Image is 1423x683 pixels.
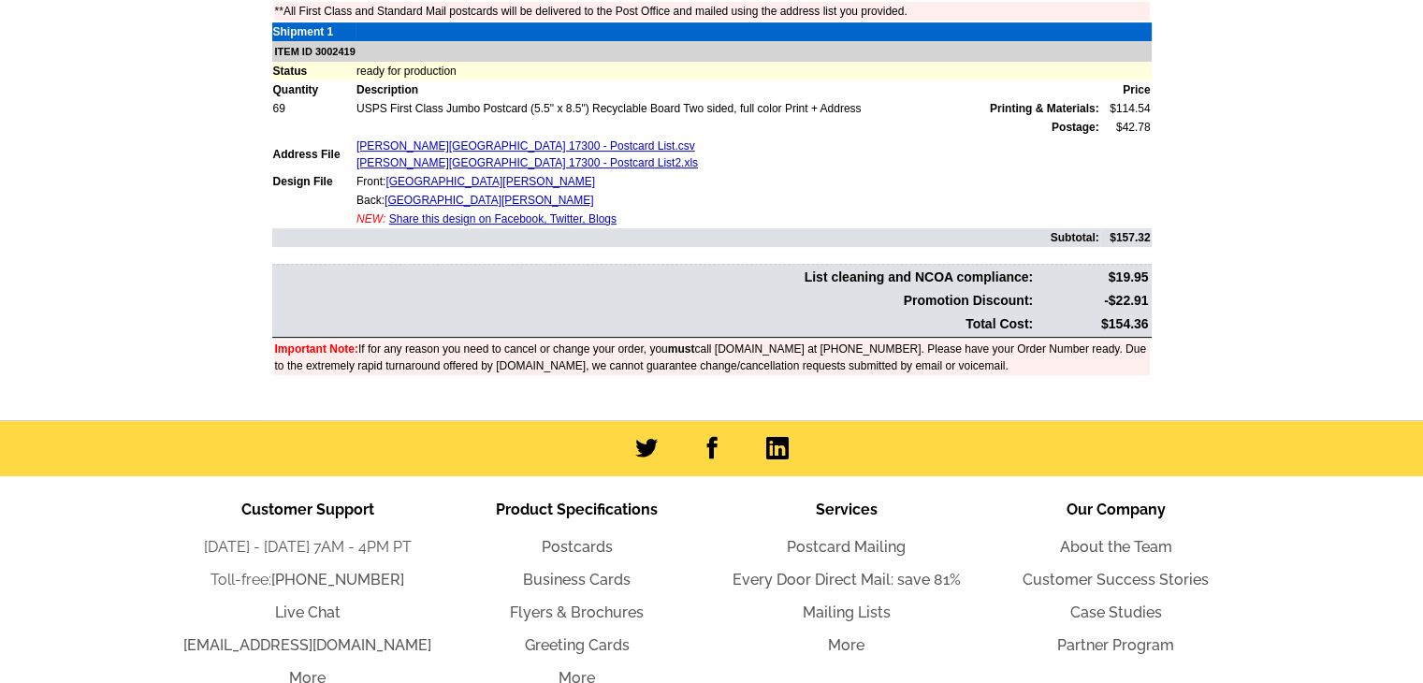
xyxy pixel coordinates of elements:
[356,156,698,169] a: [PERSON_NAME][GEOGRAPHIC_DATA] 17300 - Postcard List2.xls
[1100,118,1152,137] td: $42.78
[1049,248,1423,683] iframe: LiveChat chat widget
[525,636,630,654] a: Greeting Cards
[272,41,1152,63] td: ITEM ID 3002419
[356,212,385,225] span: NEW:
[241,501,374,518] span: Customer Support
[356,99,1100,118] td: USPS First Class Jumbo Postcard (5.5" x 8.5") Recyclable Board Two sided, full color Print + Address
[1036,313,1149,335] td: $154.36
[990,100,1099,117] span: Printing & Materials:
[787,538,906,556] a: Postcard Mailing
[272,137,356,172] td: Address File
[523,571,631,589] a: Business Cards
[271,571,404,589] a: [PHONE_NUMBER]
[496,501,658,518] span: Product Specifications
[272,62,356,80] td: Status
[1052,121,1099,134] strong: Postage:
[272,172,356,191] td: Design File
[385,194,594,207] a: [GEOGRAPHIC_DATA][PERSON_NAME]
[274,313,1035,335] td: Total Cost:
[816,501,878,518] span: Services
[356,191,1100,210] td: Back:
[510,603,644,621] a: Flyers & Brochures
[542,538,613,556] a: Postcards
[272,80,356,99] td: Quantity
[272,99,356,118] td: 69
[1023,571,1209,589] a: Customer Success Stories
[274,2,1150,21] td: **All First Class and Standard Mail postcards will be delivered to the Post Office and mailed usi...
[173,569,443,591] li: Toll-free:
[356,172,1100,191] td: Front:
[274,290,1035,312] td: Promotion Discount:
[828,636,864,654] a: More
[1036,290,1149,312] td: -$22.91
[668,342,695,356] b: must
[733,571,961,589] a: Every Door Direct Mail: save 81%
[272,22,356,41] td: Shipment 1
[274,340,1150,375] td: If for any reason you need to cancel or change your order, you call [DOMAIN_NAME] at [PHONE_NUMBE...
[272,228,1100,247] td: Subtotal:
[385,175,595,188] a: [GEOGRAPHIC_DATA][PERSON_NAME]
[275,603,341,621] a: Live Chat
[274,267,1035,288] td: List cleaning and NCOA compliance:
[389,212,617,225] a: Share this design on Facebook, Twitter, Blogs
[1036,267,1149,288] td: $19.95
[356,139,695,153] a: [PERSON_NAME][GEOGRAPHIC_DATA] 17300 - Postcard List.csv
[173,536,443,559] li: [DATE] - [DATE] 7AM - 4PM PT
[275,342,358,356] font: Important Note:
[183,636,431,654] a: [EMAIL_ADDRESS][DOMAIN_NAME]
[1100,80,1152,99] td: Price
[803,603,891,621] a: Mailing Lists
[1100,228,1152,247] td: $157.32
[356,62,1152,80] td: ready for production
[356,80,1100,99] td: Description
[1100,99,1152,118] td: $114.54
